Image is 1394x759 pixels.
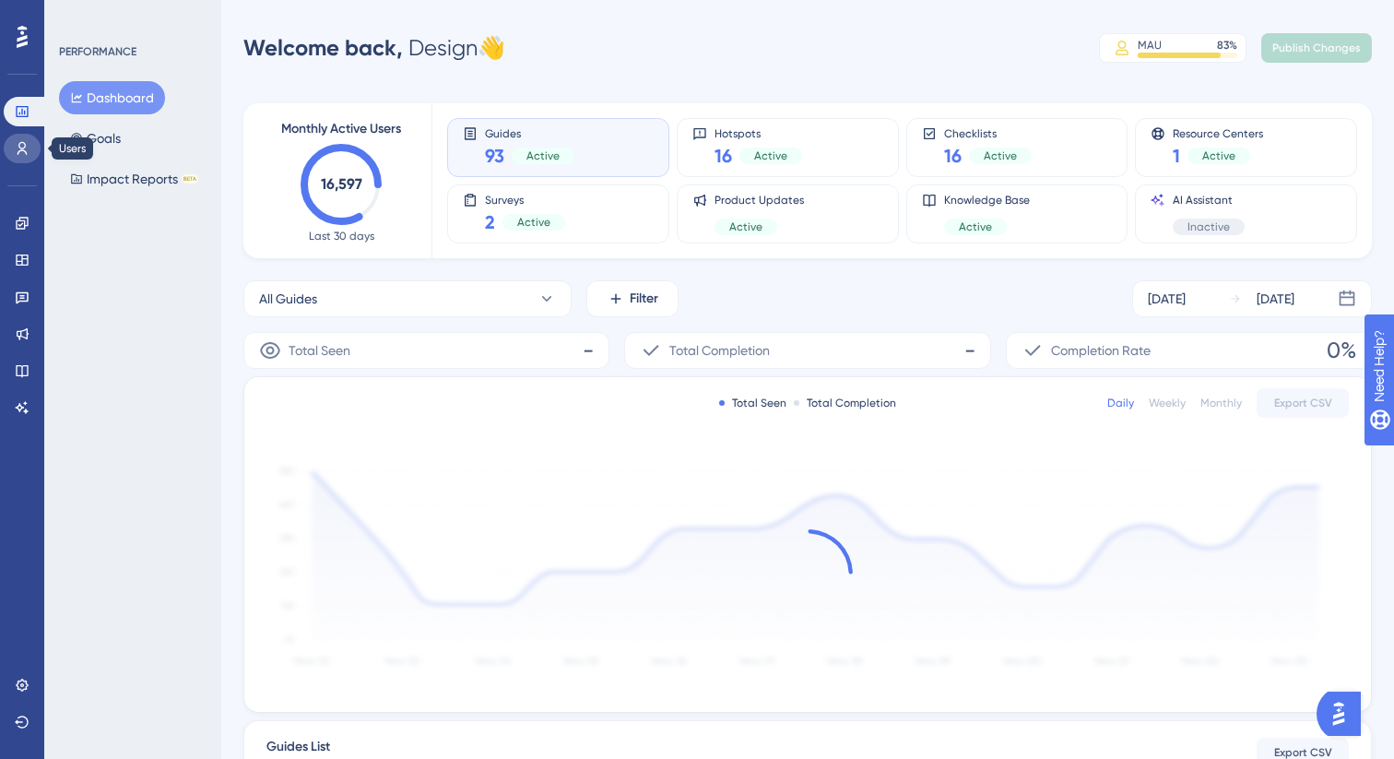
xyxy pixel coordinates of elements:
[944,193,1030,208] span: Knowledge Base
[485,209,495,235] span: 2
[754,148,787,163] span: Active
[281,118,401,140] span: Monthly Active Users
[959,219,992,234] span: Active
[1257,288,1294,310] div: [DATE]
[1173,143,1180,169] span: 1
[1149,396,1186,410] div: Weekly
[1173,193,1245,208] span: AI Assistant
[259,288,317,310] span: All Guides
[583,336,594,365] span: -
[719,396,786,410] div: Total Seen
[1261,33,1372,63] button: Publish Changes
[59,162,209,196] button: Impact ReportsBETA
[715,193,804,208] span: Product Updates
[59,81,165,114] button: Dashboard
[485,126,574,139] span: Guides
[1217,38,1237,53] div: 83 %
[59,44,136,59] div: PERFORMANCE
[715,143,732,169] span: 16
[243,34,403,61] span: Welcome back,
[729,219,762,234] span: Active
[1187,219,1230,234] span: Inactive
[59,122,132,155] button: Goals
[485,143,504,169] span: 93
[1173,126,1263,139] span: Resource Centers
[182,174,198,184] div: BETA
[944,143,962,169] span: 16
[630,288,658,310] span: Filter
[243,33,505,63] div: Design 👋
[984,148,1017,163] span: Active
[1257,388,1349,418] button: Export CSV
[243,280,572,317] button: All Guides
[485,193,565,206] span: Surveys
[1200,396,1242,410] div: Monthly
[321,175,362,193] text: 16,597
[794,396,896,410] div: Total Completion
[1274,396,1332,410] span: Export CSV
[289,339,350,362] span: Total Seen
[669,339,770,362] span: Total Completion
[1327,336,1356,365] span: 0%
[964,336,975,365] span: -
[944,126,1032,139] span: Checklists
[1202,148,1235,163] span: Active
[1107,396,1134,410] div: Daily
[1051,339,1151,362] span: Completion Rate
[1138,38,1162,53] div: MAU
[517,215,550,230] span: Active
[526,148,560,163] span: Active
[1148,288,1186,310] div: [DATE]
[586,280,679,317] button: Filter
[715,126,802,139] span: Hotspots
[1272,41,1361,55] span: Publish Changes
[1317,686,1372,741] iframe: UserGuiding AI Assistant Launcher
[43,5,115,27] span: Need Help?
[309,229,374,243] span: Last 30 days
